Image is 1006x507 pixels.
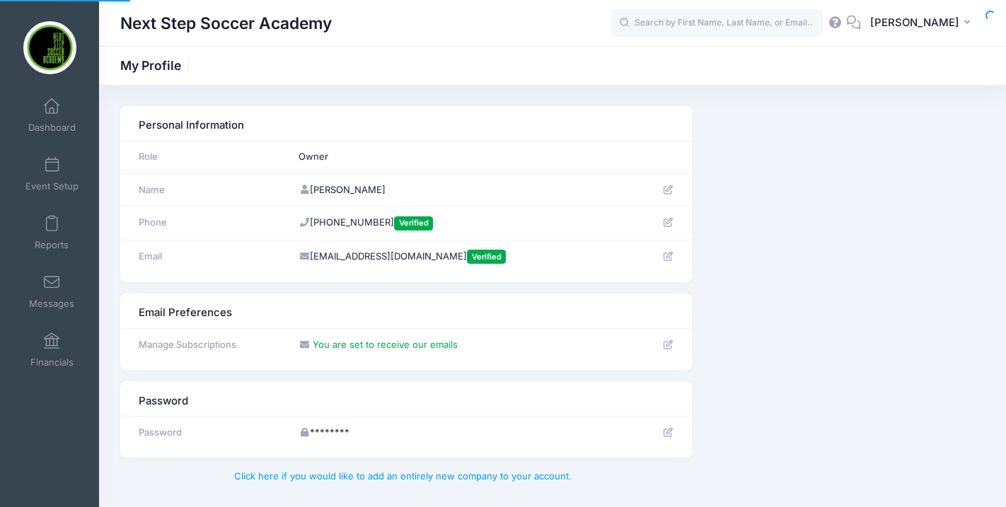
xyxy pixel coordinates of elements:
span: Verified [394,216,433,230]
a: Financials [18,325,86,375]
div: Password [132,426,284,440]
span: Event Setup [25,180,79,192]
a: Reports [18,208,86,257]
a: Messages [18,267,86,316]
span: Messages [29,298,74,310]
span: Financials [30,356,74,368]
td: Owner [291,141,635,174]
a: Event Setup [18,149,86,199]
span: [PERSON_NAME] [870,15,959,30]
div: Name [132,183,284,197]
div: Phone [132,216,284,230]
img: Next Step Soccer Academy [23,21,76,74]
a: Click here if you would like to add an entirely new company to your account. [234,470,572,482]
h1: My Profile [120,58,193,73]
td: [PERSON_NAME] [291,173,635,206]
span: Verified [467,250,506,263]
span: Reports [35,239,69,251]
a: Dashboard [18,91,86,140]
input: Search by First Name, Last Name, or Email... [611,9,823,37]
div: Personal Information [132,113,681,134]
div: Manage Subscriptions [132,338,284,352]
div: Email Preferences [132,301,681,321]
h1: Next Step Soccer Academy [120,7,332,40]
span: Dashboard [28,122,76,134]
button: [PERSON_NAME] [861,7,985,40]
span: You are set to receive our emails [313,339,458,350]
div: Password [132,388,681,409]
td: [PHONE_NUMBER] [291,206,635,240]
td: [EMAIL_ADDRESS][DOMAIN_NAME] [291,240,635,273]
div: Email [132,250,284,264]
div: Role [132,150,284,164]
